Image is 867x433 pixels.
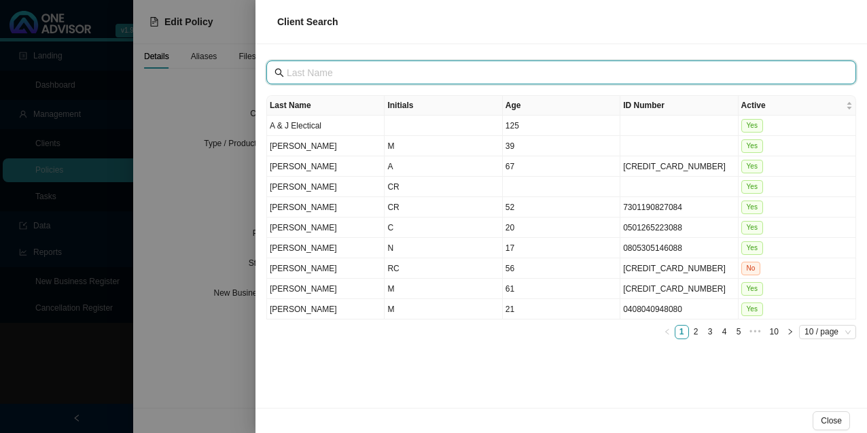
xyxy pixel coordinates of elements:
span: 52 [506,203,514,212]
th: Age [503,96,620,116]
span: ••• [746,325,765,339]
td: [CREDIT_CARD_NUMBER] [620,258,738,279]
span: 10 / page [804,326,851,339]
li: 3 [703,325,718,339]
span: Client Search [277,16,338,27]
td: [PERSON_NAME] [267,197,385,218]
li: 2 [689,325,703,339]
td: M [385,279,502,299]
a: 5 [732,326,745,339]
span: Yes [741,241,763,255]
button: right [783,325,798,339]
span: Close [821,414,842,428]
li: 10 [765,325,783,339]
span: Yes [741,119,763,133]
span: 67 [506,162,514,171]
span: Yes [741,201,763,214]
li: 4 [718,325,732,339]
td: M [385,299,502,319]
a: 2 [690,326,703,339]
td: RC [385,258,502,279]
span: No [741,262,761,275]
td: N [385,238,502,258]
td: 0501265223088 [620,218,738,238]
span: 17 [506,243,514,253]
th: Last Name [267,96,385,116]
td: A & J Electical [267,116,385,136]
td: M [385,136,502,156]
span: Yes [741,160,763,173]
span: Yes [741,302,763,316]
li: Previous Page [660,325,675,339]
td: [PERSON_NAME] [267,218,385,238]
td: 0408040948080 [620,299,738,319]
span: Yes [741,139,763,153]
button: left [660,325,675,339]
span: Active [741,99,843,112]
a: 4 [718,326,731,339]
span: 20 [506,223,514,232]
span: 21 [506,305,514,314]
td: [PERSON_NAME] [267,238,385,258]
div: Page Size [799,325,856,339]
th: ID Number [620,96,738,116]
td: 7301190827084 [620,197,738,218]
a: 1 [675,326,688,339]
li: 5 [732,325,746,339]
td: [PERSON_NAME] [267,279,385,299]
span: left [664,328,671,335]
td: [PERSON_NAME] [267,299,385,319]
li: Next Page [783,325,798,339]
span: 56 [506,264,514,273]
td: C [385,218,502,238]
span: Yes [741,221,763,235]
button: Close [813,411,850,430]
th: Initials [385,96,502,116]
li: Next 5 Pages [746,325,765,339]
span: 61 [506,284,514,294]
td: CR [385,197,502,218]
span: search [275,68,284,77]
span: 39 [506,141,514,151]
th: Active [739,96,856,116]
span: right [787,328,794,335]
td: [CREDIT_CARD_NUMBER] [620,279,738,299]
a: 10 [766,326,783,339]
td: [CREDIT_CARD_NUMBER] [620,156,738,177]
li: 1 [675,325,689,339]
span: Yes [741,282,763,296]
td: [PERSON_NAME] [267,136,385,156]
td: CR [385,177,502,197]
td: 0805305146088 [620,238,738,258]
td: A [385,156,502,177]
input: Last Name [287,65,838,80]
span: 125 [506,121,519,131]
td: [PERSON_NAME] [267,258,385,279]
span: Yes [741,180,763,194]
a: 3 [704,326,717,339]
td: [PERSON_NAME] [267,156,385,177]
td: [PERSON_NAME] [267,177,385,197]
